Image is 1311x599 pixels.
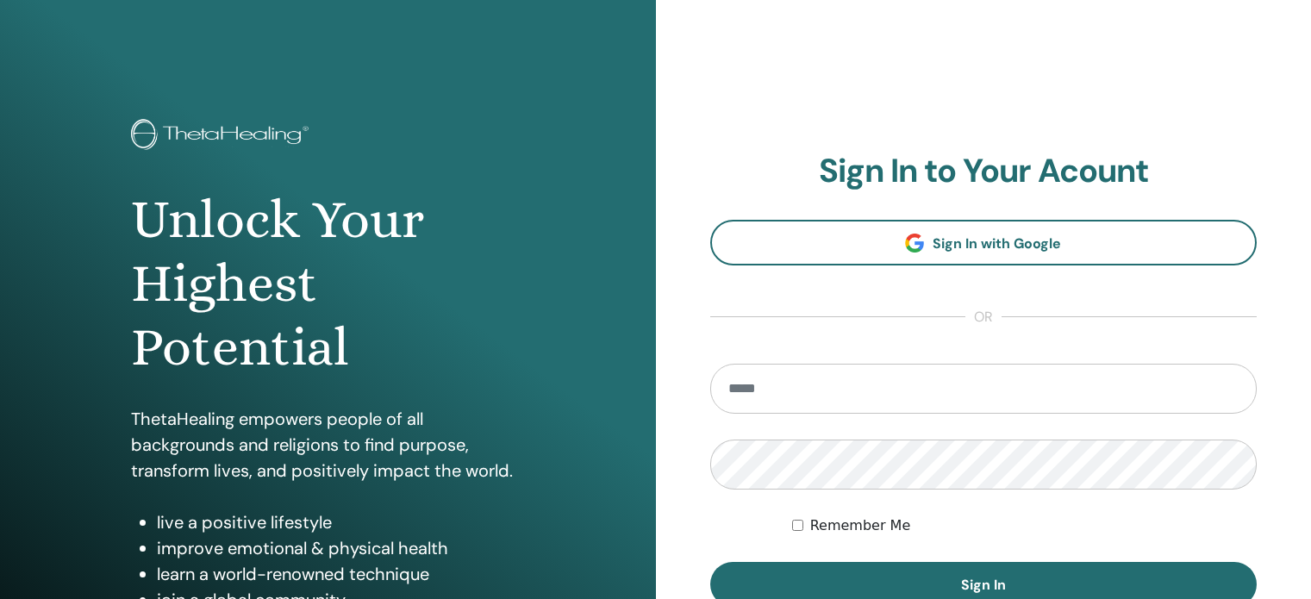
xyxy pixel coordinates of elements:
[792,515,1257,536] div: Keep me authenticated indefinitely or until I manually logout
[961,576,1006,594] span: Sign In
[710,152,1258,191] h2: Sign In to Your Acount
[157,535,525,561] li: improve emotional & physical health
[965,307,1002,328] span: or
[131,406,525,484] p: ThetaHealing empowers people of all backgrounds and religions to find purpose, transform lives, a...
[710,220,1258,265] a: Sign In with Google
[131,188,525,380] h1: Unlock Your Highest Potential
[157,509,525,535] li: live a positive lifestyle
[157,561,525,587] li: learn a world-renowned technique
[933,234,1061,253] span: Sign In with Google
[810,515,911,536] label: Remember Me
